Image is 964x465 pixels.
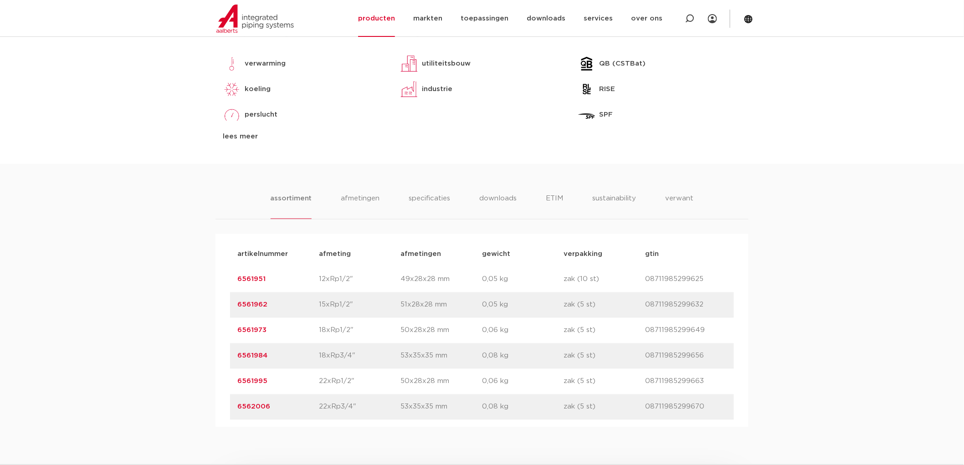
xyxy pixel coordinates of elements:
p: zak (5 st) [564,402,645,413]
p: 08711985299625 [645,274,727,285]
p: 0,05 kg [482,300,564,311]
p: 08711985299656 [645,351,727,362]
img: perslucht [223,106,241,124]
p: 0,05 kg [482,274,564,285]
p: 0,08 kg [482,351,564,362]
li: ETIM [546,193,563,219]
p: 49x28x28 mm [400,274,482,285]
p: 53x35x35 mm [400,402,482,413]
img: utiliteitsbouw [400,55,418,73]
img: QB (CSTBat) [578,55,596,73]
p: QB (CSTBat) [600,58,646,69]
p: 0,08 kg [482,402,564,413]
p: 18xRp3/4" [319,351,400,362]
p: 0,06 kg [482,325,564,336]
p: zak (5 st) [564,376,645,387]
p: 18xRp1/2" [319,325,400,336]
a: 6561984 [237,353,267,359]
p: 12xRp1/2" [319,274,400,285]
p: SPF [600,109,613,120]
div: lees meer [223,131,386,142]
a: 6561962 [237,301,267,308]
p: afmetingen [400,249,482,260]
li: afmetingen [341,193,379,219]
p: gtin [645,249,727,260]
p: 53x35x35 mm [400,351,482,362]
p: industrie [422,84,452,95]
p: 22xRp3/4" [319,402,400,413]
p: zak (10 st) [564,274,645,285]
p: artikelnummer [237,249,319,260]
p: 08711985299670 [645,402,727,413]
a: 6561951 [237,276,266,283]
p: 51x28x28 mm [400,300,482,311]
img: industrie [400,80,418,98]
p: 0,06 kg [482,376,564,387]
li: assortiment [271,193,312,219]
p: koeling [245,84,271,95]
img: RISE [578,80,596,98]
img: SPF [578,106,596,124]
a: 6561973 [237,327,267,334]
img: verwarming [223,55,241,73]
a: 6561995 [237,378,267,385]
p: 08711985299649 [645,325,727,336]
p: perslucht [245,109,277,120]
li: specificaties [409,193,450,219]
p: zak (5 st) [564,351,645,362]
li: sustainability [592,193,636,219]
p: 50x28x28 mm [400,376,482,387]
a: 6562006 [237,404,270,410]
p: 08711985299632 [645,300,727,311]
img: koeling [223,80,241,98]
p: afmeting [319,249,400,260]
p: 50x28x28 mm [400,325,482,336]
p: verpakking [564,249,645,260]
p: zak (5 st) [564,300,645,311]
p: RISE [600,84,615,95]
p: utiliteitsbouw [422,58,471,69]
li: verwant [665,193,693,219]
p: zak (5 st) [564,325,645,336]
p: gewicht [482,249,564,260]
li: downloads [479,193,517,219]
p: verwarming [245,58,286,69]
p: 15xRp1/2" [319,300,400,311]
p: 22xRp1/2" [319,376,400,387]
p: 08711985299663 [645,376,727,387]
